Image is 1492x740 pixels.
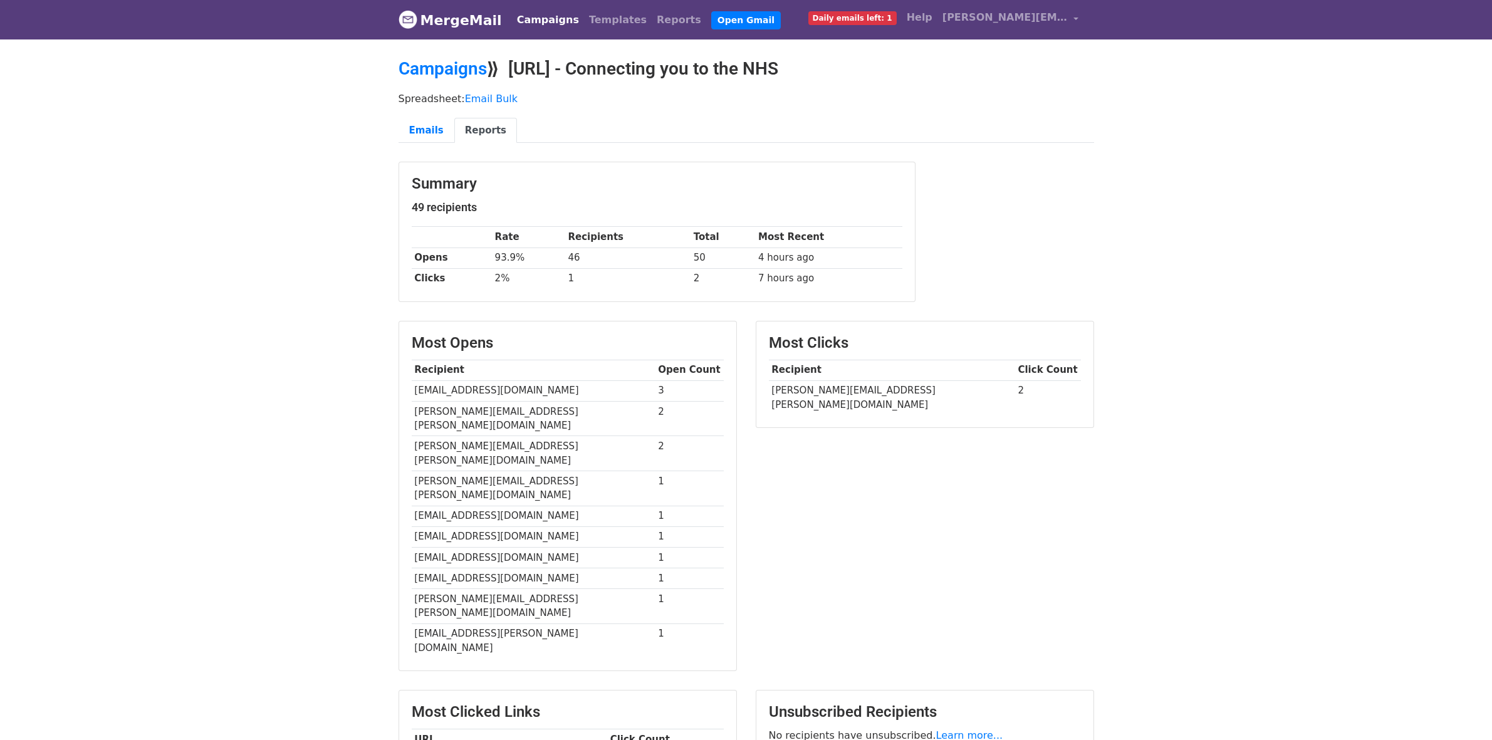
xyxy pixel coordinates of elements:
[655,506,724,526] td: 1
[655,471,724,506] td: 1
[412,526,655,547] td: [EMAIL_ADDRESS][DOMAIN_NAME]
[691,227,755,248] th: Total
[412,623,655,658] td: [EMAIL_ADDRESS][PERSON_NAME][DOMAIN_NAME]
[492,268,565,289] td: 2%
[942,10,1068,25] span: [PERSON_NAME][EMAIL_ADDRESS][PERSON_NAME]
[769,380,1015,415] td: [PERSON_NAME][EMAIL_ADDRESS][PERSON_NAME][DOMAIN_NAME]
[652,8,706,33] a: Reports
[399,10,417,29] img: MergeMail logo
[412,568,655,588] td: [EMAIL_ADDRESS][DOMAIN_NAME]
[412,175,902,193] h3: Summary
[584,8,652,33] a: Templates
[769,334,1081,352] h3: Most Clicks
[412,506,655,526] td: [EMAIL_ADDRESS][DOMAIN_NAME]
[655,623,724,658] td: 1
[492,248,565,268] td: 93.9%
[1015,360,1081,380] th: Click Count
[655,436,724,471] td: 2
[412,588,655,623] td: [PERSON_NAME][EMAIL_ADDRESS][PERSON_NAME][DOMAIN_NAME]
[412,471,655,506] td: [PERSON_NAME][EMAIL_ADDRESS][PERSON_NAME][DOMAIN_NAME]
[755,227,902,248] th: Most Recent
[412,380,655,401] td: [EMAIL_ADDRESS][DOMAIN_NAME]
[412,201,902,214] h5: 49 recipients
[565,227,691,248] th: Recipients
[755,248,902,268] td: 4 hours ago
[412,547,655,568] td: [EMAIL_ADDRESS][DOMAIN_NAME]
[565,248,691,268] td: 46
[655,568,724,588] td: 1
[399,92,1094,105] p: Spreadsheet:
[655,380,724,401] td: 3
[803,5,902,30] a: Daily emails left: 1
[399,118,454,143] a: Emails
[655,547,724,568] td: 1
[512,8,584,33] a: Campaigns
[1015,380,1081,415] td: 2
[655,360,724,380] th: Open Count
[565,268,691,289] td: 1
[412,436,655,471] td: [PERSON_NAME][EMAIL_ADDRESS][PERSON_NAME][DOMAIN_NAME]
[412,401,655,436] td: [PERSON_NAME][EMAIL_ADDRESS][PERSON_NAME][DOMAIN_NAME]
[769,360,1015,380] th: Recipient
[399,58,487,79] a: Campaigns
[655,401,724,436] td: 2
[691,248,755,268] td: 50
[412,334,724,352] h3: Most Opens
[655,526,724,547] td: 1
[399,7,502,33] a: MergeMail
[454,118,517,143] a: Reports
[711,11,781,29] a: Open Gmail
[937,5,1084,34] a: [PERSON_NAME][EMAIL_ADDRESS][PERSON_NAME]
[399,58,1094,80] h2: ⟫ [URL] - Connecting you to the NHS
[902,5,937,30] a: Help
[412,703,724,721] h3: Most Clicked Links
[655,588,724,623] td: 1
[755,268,902,289] td: 7 hours ago
[808,11,897,25] span: Daily emails left: 1
[492,227,565,248] th: Rate
[412,268,492,289] th: Clicks
[465,93,518,105] a: Email Bulk
[412,248,492,268] th: Opens
[691,268,755,289] td: 2
[769,703,1081,721] h3: Unsubscribed Recipients
[412,360,655,380] th: Recipient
